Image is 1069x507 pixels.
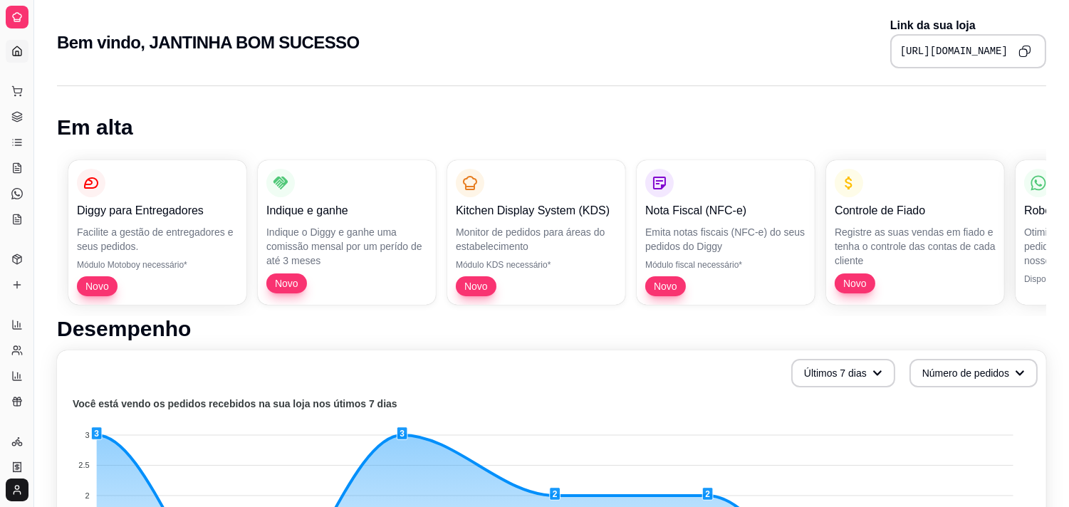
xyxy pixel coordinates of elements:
button: Diggy para EntregadoresFacilite a gestão de entregadores e seus pedidos.Módulo Motoboy necessário... [68,160,246,305]
button: Últimos 7 dias [791,359,895,387]
p: Indique o Diggy e ganhe uma comissão mensal por um perído de até 3 meses [266,225,427,268]
p: Kitchen Display System (KDS) [456,202,617,219]
p: Módulo KDS necessário* [456,259,617,271]
p: Registre as suas vendas em fiado e tenha o controle das contas de cada cliente [835,225,996,268]
pre: [URL][DOMAIN_NAME] [900,44,1008,58]
p: Diggy para Entregadores [77,202,238,219]
span: Novo [648,279,683,293]
tspan: 2 [85,491,90,500]
button: Controle de FiadoRegistre as suas vendas em fiado e tenha o controle das contas de cada clienteNovo [826,160,1004,305]
span: Novo [80,279,115,293]
h1: Em alta [57,115,1046,140]
tspan: 3 [85,431,90,439]
p: Indique e ganhe [266,202,427,219]
h2: Bem vindo, JANTINHA BOM SUCESSO [57,31,360,54]
p: Emita notas fiscais (NFC-e) do seus pedidos do Diggy [645,225,806,254]
p: Nota Fiscal (NFC-e) [645,202,806,219]
button: Nota Fiscal (NFC-e)Emita notas fiscais (NFC-e) do seus pedidos do DiggyMódulo fiscal necessário*Novo [637,160,815,305]
span: Novo [269,276,304,291]
p: Controle de Fiado [835,202,996,219]
h1: Desempenho [57,316,1046,342]
text: Você está vendo os pedidos recebidos na sua loja nos útimos 7 dias [73,399,397,410]
button: Kitchen Display System (KDS)Monitor de pedidos para áreas do estabelecimentoMódulo KDS necessário... [447,160,625,305]
p: Monitor de pedidos para áreas do estabelecimento [456,225,617,254]
span: Novo [459,279,494,293]
button: Indique e ganheIndique o Diggy e ganhe uma comissão mensal por um perído de até 3 mesesNovo [258,160,436,305]
p: Link da sua loja [890,17,1046,34]
button: Copy to clipboard [1013,40,1036,63]
p: Módulo Motoboy necessário* [77,259,238,271]
p: Módulo fiscal necessário* [645,259,806,271]
button: Número de pedidos [909,359,1038,387]
span: Novo [838,276,872,291]
tspan: 2.5 [78,461,89,469]
p: Facilite a gestão de entregadores e seus pedidos. [77,225,238,254]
